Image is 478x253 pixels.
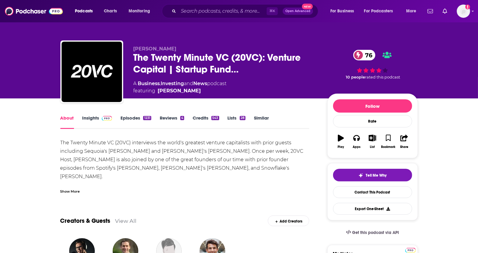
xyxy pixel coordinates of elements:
button: open menu [360,6,402,16]
button: Follow [333,99,412,113]
img: Podchaser - Follow, Share and Rate Podcasts [5,5,63,17]
div: Play [338,145,344,149]
span: ⌘ K [267,7,278,15]
a: Show notifications dropdown [425,6,435,16]
div: A podcast [133,80,227,94]
span: Podcasts [75,7,93,15]
span: Monitoring [129,7,150,15]
a: Show notifications dropdown [440,6,450,16]
div: Search podcasts, credits, & more... [168,4,324,18]
span: Get this podcast via API [352,230,399,235]
div: 28 [240,116,245,120]
button: open menu [71,6,101,16]
span: Logged in as jacruz [457,5,470,18]
div: Rate [333,115,412,127]
span: featuring [133,87,227,94]
a: Charts [100,6,120,16]
span: Charts [104,7,117,15]
span: 76 [359,50,376,60]
span: rated this podcast [365,75,400,79]
button: Show profile menu [457,5,470,18]
div: Share [400,145,408,149]
img: The Twenty Minute VC (20VC): Venture Capital | Startup Funding | The Pitch [62,42,122,102]
a: Get this podcast via API [341,225,404,240]
a: View All [115,218,137,224]
a: Credits543 [193,115,219,129]
a: InsightsPodchaser Pro [82,115,112,129]
span: For Podcasters [364,7,393,15]
button: Apps [349,131,364,152]
span: New [302,4,313,9]
span: and [184,81,194,86]
a: Contact This Podcast [333,186,412,198]
div: The Twenty Minute VC (20VC) interviews the world's greatest venture capitalists with prior guests... [60,139,310,206]
div: 4 [180,116,184,120]
a: Business [138,81,160,86]
a: Harry Stebbings [158,87,201,94]
div: Add Creators [268,216,309,226]
a: 76 [353,50,376,60]
a: Investing [161,81,184,86]
div: Apps [353,145,361,149]
span: 10 people [346,75,365,79]
a: Similar [254,115,269,129]
span: Open Advanced [285,10,310,13]
a: Lists28 [228,115,245,129]
span: Tell Me Why [366,173,387,178]
a: Episodes1231 [120,115,151,129]
a: Pro website [405,247,416,253]
img: User Profile [457,5,470,18]
button: List [364,131,380,152]
button: open menu [402,6,424,16]
a: Reviews4 [160,115,184,129]
button: open menu [124,6,158,16]
button: Export One-Sheet [333,203,412,215]
div: 543 [211,116,219,120]
a: About [60,115,74,129]
span: , [160,81,161,86]
div: 1231 [143,116,151,120]
div: List [370,145,375,149]
div: Bookmark [381,145,395,149]
button: Play [333,131,349,152]
span: For Business [330,7,354,15]
input: Search podcasts, credits, & more... [178,6,267,16]
a: Creators & Guests [60,217,111,225]
span: More [406,7,416,15]
svg: Add a profile image [465,5,470,9]
a: News [194,81,207,86]
div: 76 10 peoplerated this podcast [327,46,418,84]
img: Podchaser Pro [405,248,416,253]
button: tell me why sparkleTell Me Why [333,169,412,181]
span: [PERSON_NAME] [133,46,177,52]
button: Open AdvancedNew [283,8,313,15]
button: Bookmark [380,131,396,152]
img: tell me why sparkle [358,173,363,178]
button: Share [396,131,412,152]
img: Podchaser Pro [102,116,112,121]
button: open menu [326,6,362,16]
